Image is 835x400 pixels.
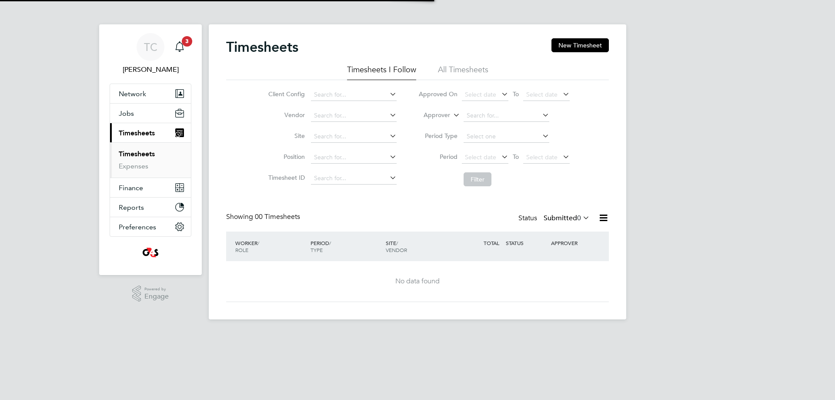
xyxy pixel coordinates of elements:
[266,174,305,182] label: Timesheet ID
[329,239,331,246] span: /
[110,142,191,178] div: Timesheets
[311,89,397,101] input: Search for...
[551,38,609,52] button: New Timesheet
[266,111,305,119] label: Vendor
[311,151,397,164] input: Search for...
[110,217,191,236] button: Preferences
[544,214,590,222] label: Submitted
[518,212,591,225] div: Status
[132,286,169,302] a: Powered byEngage
[411,111,450,120] label: Approver
[465,91,496,98] span: Select date
[110,123,191,142] button: Timesheets
[308,235,384,258] div: PERIOD
[144,293,169,300] span: Engage
[110,104,191,123] button: Jobs
[140,245,161,259] img: g4s4-logo-retina.png
[526,91,558,98] span: Select date
[484,239,499,246] span: TOTAL
[119,109,134,118] span: Jobs
[119,90,146,98] span: Network
[119,223,156,231] span: Preferences
[311,131,397,143] input: Search for...
[510,151,521,162] span: To
[119,162,148,170] a: Expenses
[418,90,458,98] label: Approved On
[226,38,298,56] h2: Timesheets
[526,153,558,161] span: Select date
[257,239,259,246] span: /
[171,33,188,61] a: 3
[235,277,600,286] div: No data found
[438,64,488,80] li: All Timesheets
[418,132,458,140] label: Period Type
[464,110,549,122] input: Search for...
[119,129,155,137] span: Timesheets
[99,24,202,275] nav: Main navigation
[311,110,397,122] input: Search for...
[110,245,191,259] a: Go to home page
[266,153,305,161] label: Position
[384,235,459,258] div: SITE
[396,239,398,246] span: /
[119,203,144,212] span: Reports
[255,212,300,221] span: 00 Timesheets
[182,36,192,47] span: 3
[119,150,155,158] a: Timesheets
[418,153,458,161] label: Period
[464,172,491,186] button: Filter
[233,235,308,258] div: WORKER
[465,153,496,161] span: Select date
[119,184,143,192] span: Finance
[504,235,549,251] div: STATUS
[235,246,248,253] span: ROLE
[110,198,191,217] button: Reports
[110,178,191,197] button: Finance
[311,246,323,253] span: TYPE
[110,64,191,75] span: Tori Chambers
[110,33,191,75] a: TC[PERSON_NAME]
[510,88,521,100] span: To
[549,235,594,251] div: APPROVER
[144,41,157,53] span: TC
[266,132,305,140] label: Site
[464,131,549,143] input: Select one
[144,286,169,293] span: Powered by
[386,246,407,253] span: VENDOR
[347,64,416,80] li: Timesheets I Follow
[110,84,191,103] button: Network
[226,212,302,222] div: Showing
[577,214,581,222] span: 0
[266,90,305,98] label: Client Config
[311,172,397,185] input: Search for...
